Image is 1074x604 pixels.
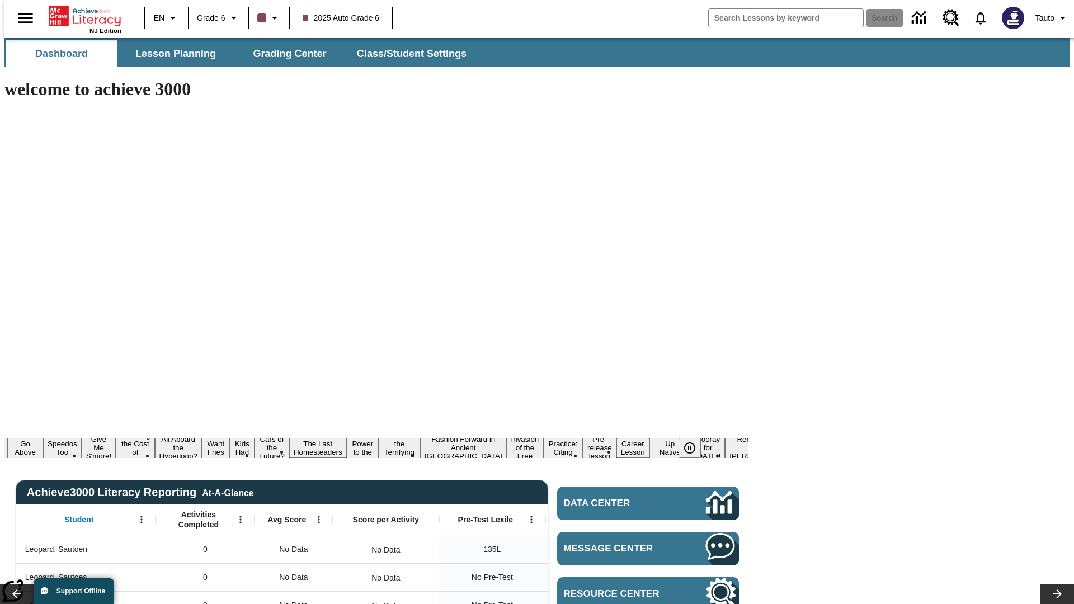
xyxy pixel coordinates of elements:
[34,578,114,604] button: Support Offline
[310,511,327,528] button: Open Menu
[274,538,313,561] span: No Data
[1040,584,1074,604] button: Lesson carousel, Next
[155,433,202,462] button: Slide 8 All Aboard the Hyperloop?
[616,438,649,458] button: Slide 19 Career Lesson
[255,433,289,462] button: Slide 11 Cars of the Future?
[357,48,467,60] span: Class/Student Settings
[43,430,82,466] button: Slide 5 Are Speedos Too Speedy?
[483,544,501,555] span: 135 Lexile, Leopard, Sautoen
[64,515,93,525] span: Student
[366,567,406,589] div: No Data, Leopard, Sautoes
[507,425,544,470] button: Slide 16 The Invasion of the Free CD
[564,543,672,554] span: Message Center
[255,535,333,563] div: No Data, Leopard, Sautoen
[267,515,306,525] span: Avg Score
[27,486,254,499] span: Achieve3000 Literacy Reporting
[725,433,795,462] button: Slide 22 Remembering Justice O'Connor
[255,563,333,591] div: No Data, Leopard, Sautoes
[253,48,326,60] span: Grading Center
[458,515,514,525] span: Pre-Test Lexile
[936,3,966,33] a: Resource Center, Will open in new tab
[7,421,43,475] button: Slide 4 U.S. Soldiers Go Above and Beyond
[649,430,691,466] button: Slide 20 Cooking Up Native Traditions
[82,433,116,462] button: Slide 6 Give Me S'more!
[89,27,121,34] span: NJ Edition
[149,8,185,28] button: Language: EN, Select a language
[156,535,255,563] div: 0, Leopard, Sautoen
[557,487,739,520] a: Data Center
[472,572,513,583] span: No Pre-Test, Leopard, Sautoes
[523,511,540,528] button: Open Menu
[232,511,249,528] button: Open Menu
[25,544,87,555] span: Leopard, Sautoen
[9,2,42,35] button: Open side menu
[234,40,346,67] button: Grading Center
[6,40,117,67] button: Dashboard
[49,4,121,34] div: Home
[303,12,380,24] span: 2025 Auto Grade 6
[557,532,739,565] a: Message Center
[583,433,616,462] button: Slide 18 Pre-release lesson
[966,3,995,32] a: Notifications
[679,438,701,458] button: Pause
[564,588,672,600] span: Resource Center
[1031,8,1074,28] button: Profile/Settings
[202,486,253,498] div: At-A-Glance
[348,40,475,67] button: Class/Student Settings
[366,539,406,561] div: No Data, Leopard, Sautoen
[4,79,748,100] h1: welcome to achieve 3000
[995,3,1031,32] button: Select a new avatar
[230,421,255,475] button: Slide 10 Dirty Jobs Kids Had To Do
[156,563,255,591] div: 0, Leopard, Sautoes
[4,38,1070,67] div: SubNavbar
[4,40,477,67] div: SubNavbar
[192,8,245,28] button: Grade: Grade 6, Select a grade
[679,438,712,458] div: Pause
[202,421,230,475] button: Slide 9 Do You Want Fries With That?
[56,587,105,595] span: Support Offline
[25,572,87,583] span: Leopard, Sautoes
[709,9,863,27] input: search field
[120,40,232,67] button: Lesson Planning
[1035,12,1054,24] span: Tauto
[49,5,121,27] a: Home
[133,511,150,528] button: Open Menu
[203,544,208,555] span: 0
[420,433,507,462] button: Slide 15 Fashion Forward in Ancient Rome
[203,572,208,583] span: 0
[564,498,668,509] span: Data Center
[347,430,379,466] button: Slide 13 Solar Power to the People
[116,430,154,466] button: Slide 7 Covering the Cost of College
[154,12,164,24] span: EN
[135,48,216,60] span: Lesson Planning
[162,509,235,530] span: Activities Completed
[197,12,225,24] span: Grade 6
[1002,7,1024,29] img: Avatar
[35,48,88,60] span: Dashboard
[543,430,583,466] button: Slide 17 Mixed Practice: Citing Evidence
[253,8,286,28] button: Class color is dark brown. Change class color
[905,3,936,34] a: Data Center
[353,515,420,525] span: Score per Activity
[289,438,347,458] button: Slide 12 The Last Homesteaders
[379,430,420,466] button: Slide 14 Attack of the Terrifying Tomatoes
[274,566,313,589] span: No Data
